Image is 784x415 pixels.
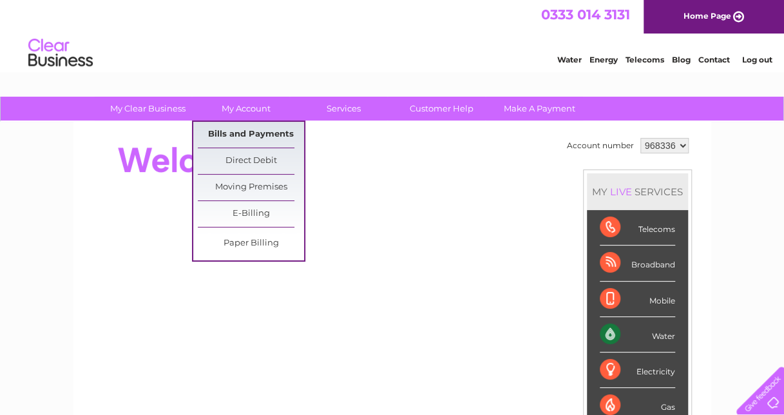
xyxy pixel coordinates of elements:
[198,122,304,148] a: Bills and Payments
[600,246,675,281] div: Broadband
[564,135,637,157] td: Account number
[198,148,304,174] a: Direct Debit
[388,97,495,121] a: Customer Help
[193,97,299,121] a: My Account
[672,55,691,64] a: Blog
[589,55,618,64] a: Energy
[28,34,93,73] img: logo.png
[198,201,304,227] a: E-Billing
[600,282,675,317] div: Mobile
[600,352,675,388] div: Electricity
[698,55,730,64] a: Contact
[486,97,593,121] a: Make A Payment
[88,7,697,63] div: Clear Business is a trading name of Verastar Limited (registered in [GEOGRAPHIC_DATA] No. 3667643...
[626,55,664,64] a: Telecoms
[291,97,397,121] a: Services
[587,173,688,210] div: MY SERVICES
[741,55,772,64] a: Log out
[607,186,635,198] div: LIVE
[198,231,304,256] a: Paper Billing
[600,317,675,352] div: Water
[557,55,582,64] a: Water
[198,175,304,200] a: Moving Premises
[541,6,630,23] a: 0333 014 3131
[95,97,201,121] a: My Clear Business
[600,210,675,246] div: Telecoms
